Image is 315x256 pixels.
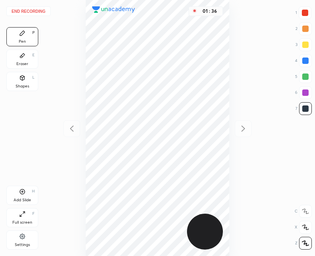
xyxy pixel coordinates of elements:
div: 1 [295,6,311,19]
button: End recording [6,6,51,16]
div: 2 [295,22,312,35]
div: Add Slide [14,198,31,202]
div: F [32,212,35,216]
img: logo.38c385cc.svg [92,6,135,13]
div: P [32,31,35,35]
div: H [32,189,35,193]
div: Z [295,237,312,250]
div: 5 [295,70,312,83]
div: X [295,221,312,234]
div: 7 [295,102,312,115]
div: E [32,53,35,57]
div: 6 [295,86,312,99]
div: 3 [295,38,312,51]
div: Eraser [16,62,28,66]
div: L [32,75,35,79]
div: C [295,205,312,218]
div: Shapes [16,84,29,88]
div: 4 [295,54,312,67]
div: Settings [15,243,30,247]
div: 01 : 36 [200,8,219,14]
div: Full screen [12,220,32,224]
div: Pen [19,40,26,44]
